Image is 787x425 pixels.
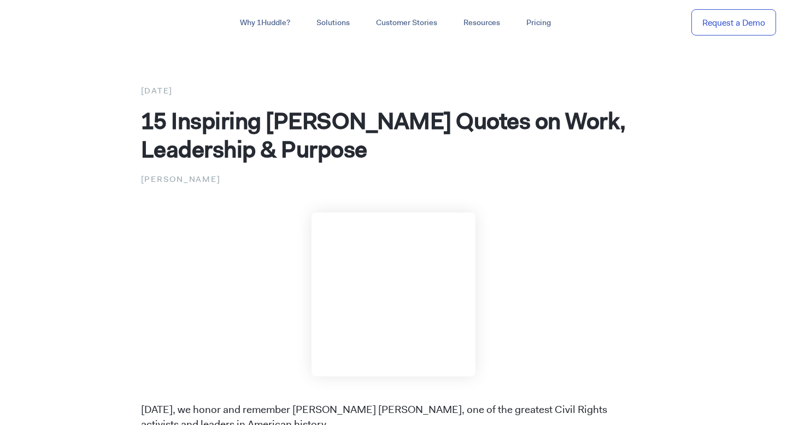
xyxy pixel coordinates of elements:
[691,9,776,36] a: Request a Demo
[312,212,475,376] img: Martin Luther King Jr. Quotes
[141,105,626,164] span: 15 Inspiring [PERSON_NAME] Quotes on Work, Leadership & Purpose
[363,13,450,33] a: Customer Stories
[227,13,303,33] a: Why 1Huddle?
[303,13,363,33] a: Solutions
[450,13,513,33] a: Resources
[513,13,564,33] a: Pricing
[141,84,647,98] div: [DATE]
[11,12,89,33] img: ...
[141,172,647,186] p: [PERSON_NAME]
